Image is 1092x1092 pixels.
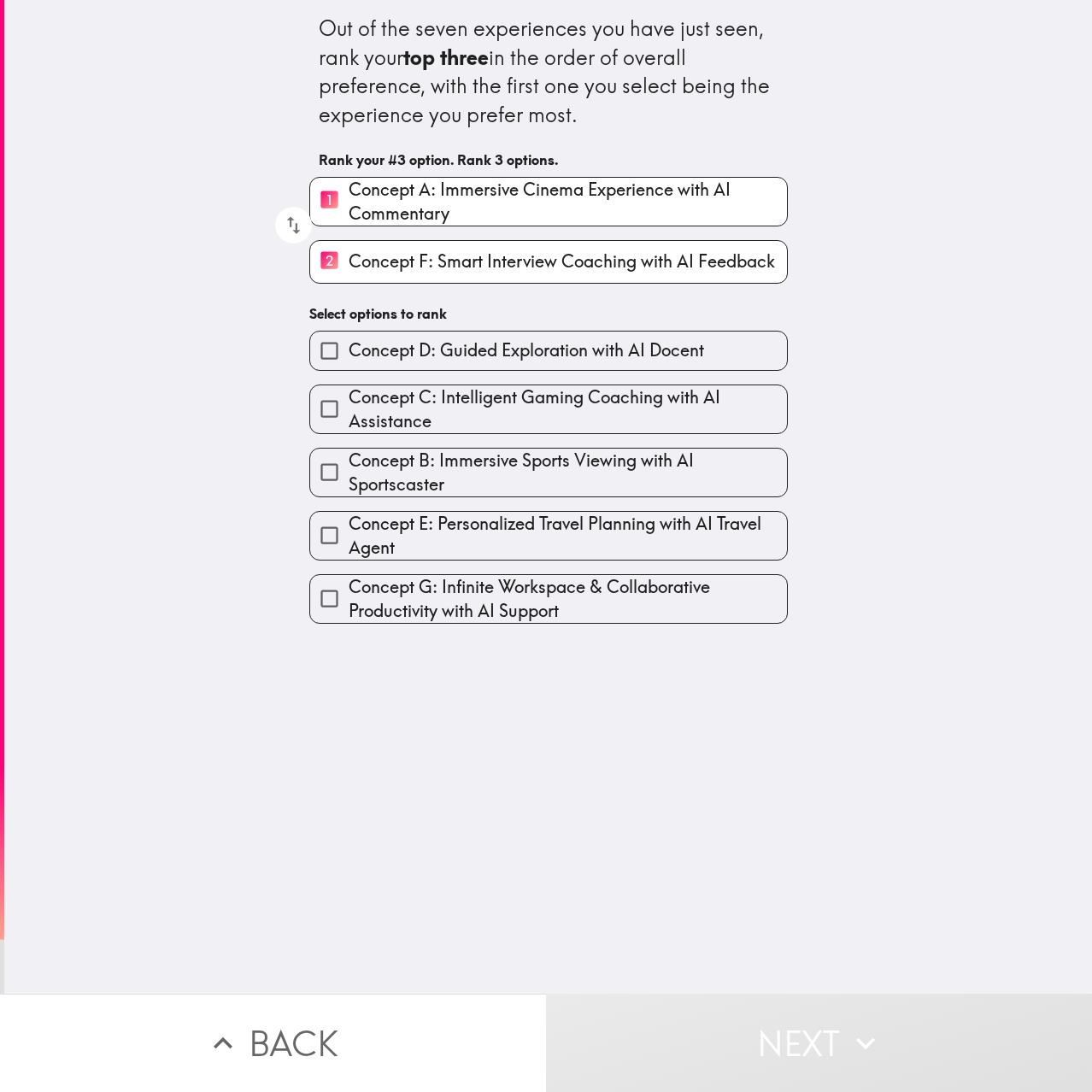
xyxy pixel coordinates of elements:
span: Concept A: Immersive Cinema Experience with AI Commentary [349,178,787,226]
button: Next [546,994,1092,1092]
button: Concept E: Personalized Travel Planning with AI Travel Agent [310,512,787,560]
button: 2Concept F: Smart Interview Coaching with AI Feedback [310,241,787,283]
span: Concept E: Personalized Travel Planning with AI Travel Agent [349,512,787,560]
span: Concept G: Infinite Workspace & Collaborative Productivity with AI Support [349,575,787,623]
span: Concept F: Smart Interview Coaching with AI Feedback [349,250,775,273]
span: Concept D: Guided Exploration with AI Docent [349,338,704,362]
span: Concept C: Intelligent Gaming Coaching with AI Assistance [349,385,787,433]
button: Concept G: Infinite Workspace & Collaborative Productivity with AI Support [310,575,787,623]
b: top three [403,44,489,70]
button: Concept D: Guided Exploration with AI Docent [310,332,787,370]
button: Concept B: Immersive Sports Viewing with AI Sportscaster [310,449,787,496]
button: 1Concept A: Immersive Cinema Experience with AI Commentary [310,178,787,226]
h6: Select options to rank [309,304,788,323]
div: Out of the seven experiences you have just seen, rank your in the order of overall preference, wi... [319,15,778,129]
span: Concept B: Immersive Sports Viewing with AI Sportscaster [349,449,787,496]
h6: Rank your #3 option. Rank 3 options. [319,150,778,169]
button: Concept C: Intelligent Gaming Coaching with AI Assistance [310,385,787,433]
